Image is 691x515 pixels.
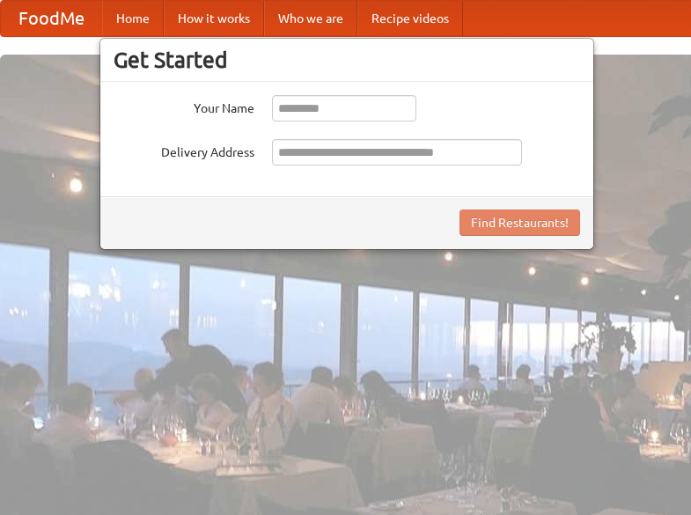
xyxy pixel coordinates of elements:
[264,1,357,36] a: Who we are
[1,1,102,36] a: FoodMe
[102,1,164,36] a: Home
[114,47,580,73] h3: Get Started
[164,1,264,36] a: How it works
[459,210,580,236] button: Find Restaurants!
[114,95,254,117] label: Your Name
[357,1,463,36] a: Recipe videos
[114,139,254,161] label: Delivery Address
